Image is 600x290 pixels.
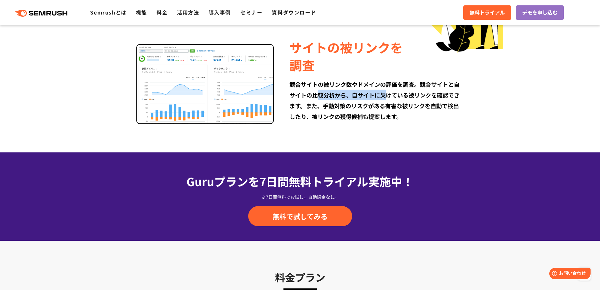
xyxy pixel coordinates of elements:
span: デモを申し込む [522,9,557,17]
a: 資料ダウンロード [272,9,316,16]
span: 無料トライアル [470,9,505,17]
div: ※7日間無料でお試し。自動課金なし。 [135,194,466,200]
a: Semrushとは [90,9,126,16]
a: 導入事例 [209,9,231,16]
a: 無料トライアル [463,5,511,20]
div: サイトの被リンクを 調査 [289,38,464,74]
span: 無料で試してみる [272,211,328,221]
a: デモを申し込む [516,5,564,20]
a: セミナー [240,9,262,16]
a: 料金 [157,9,168,16]
a: 活用方法 [177,9,199,16]
h3: 料金プラン [135,269,466,285]
div: Guruプランを7日間 [135,173,466,190]
iframe: Help widget launcher [544,265,593,283]
span: 無料トライアル実施中！ [289,173,414,189]
a: 無料で試してみる [248,206,352,226]
a: 機能 [136,9,147,16]
div: 競合サイトの被リンク数やドメインの評価を調査。競合サイトと自サイトの比較分析から、自サイトに欠けている被リンクを確認できます。また、手動対策のリスクがある有害な被リンクを自動で検出したり、被リン... [289,79,464,122]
